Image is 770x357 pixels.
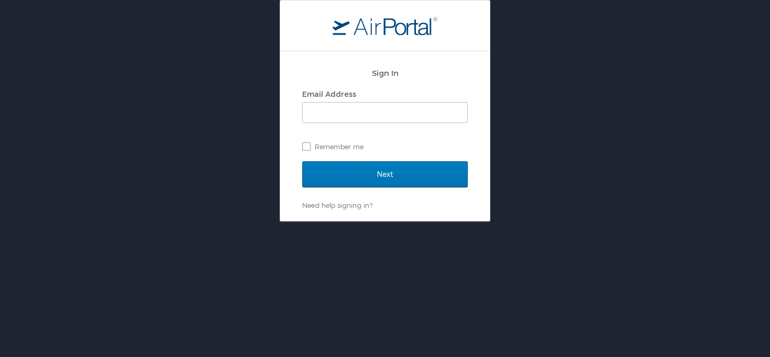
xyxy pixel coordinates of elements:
[302,161,468,187] input: Next
[302,67,468,79] h2: Sign In
[302,90,356,98] label: Email Address
[302,201,372,209] a: Need help signing in?
[302,139,468,154] label: Remember me
[333,16,437,35] img: logo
